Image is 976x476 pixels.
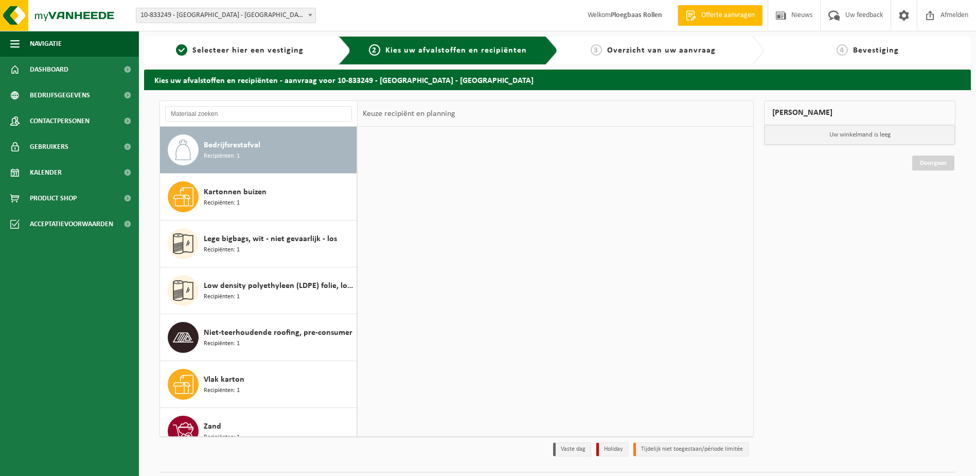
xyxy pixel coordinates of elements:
span: Lege bigbags, wit - niet gevaarlijk - los [204,233,337,245]
span: Zand [204,420,221,433]
button: Lege bigbags, wit - niet gevaarlijk - los Recipiënten: 1 [160,220,357,267]
input: Materiaal zoeken [165,106,352,122]
div: Keuze recipiënt en planning [358,101,460,127]
button: Zand Recipiënten: 1 [160,408,357,454]
span: Navigatie [30,31,62,57]
a: Doorgaan [912,156,954,171]
button: Bedrijfsrestafval Recipiënten: 1 [160,127,357,174]
button: Kartonnen buizen Recipiënten: 1 [160,174,357,220]
span: Acceptatievoorwaarden [30,211,113,237]
span: Recipiënten: 1 [204,198,240,208]
span: Niet-teerhoudende roofing, pre-consumer [204,327,352,339]
button: Low density polyethyleen (LDPE) folie, los, naturel Recipiënten: 1 [160,267,357,314]
span: Recipiënten: 1 [204,292,240,302]
span: Recipiënten: 1 [204,339,240,349]
strong: Ploegbaas Rollen [611,11,662,19]
span: Bevestiging [853,46,899,55]
span: 3 [591,44,602,56]
span: Product Shop [30,185,77,211]
span: 1 [176,44,187,56]
span: Selecteer hier een vestiging [192,46,304,55]
span: Vlak karton [204,373,244,386]
li: Vaste dag [553,443,591,456]
span: Kalender [30,160,62,185]
span: Bedrijfsrestafval [204,139,260,151]
span: Kies uw afvalstoffen en recipiënten [385,46,527,55]
span: 10-833249 - IKO NV MILIEUSTRAAT FABRIEK - ANTWERPEN [136,8,316,23]
a: 1Selecteer hier een vestiging [149,44,330,57]
span: Kartonnen buizen [204,186,267,198]
span: Dashboard [30,57,68,82]
span: Recipiënten: 1 [204,151,240,161]
span: 4 [837,44,848,56]
button: Vlak karton Recipiënten: 1 [160,361,357,408]
p: Uw winkelmand is leeg [765,125,955,145]
span: Recipiënten: 1 [204,245,240,255]
span: Bedrijfsgegevens [30,82,90,108]
h2: Kies uw afvalstoffen en recipiënten - aanvraag voor 10-833249 - [GEOGRAPHIC_DATA] - [GEOGRAPHIC_D... [144,70,971,90]
span: Low density polyethyleen (LDPE) folie, los, naturel [204,280,354,292]
span: Gebruikers [30,134,68,160]
button: Niet-teerhoudende roofing, pre-consumer Recipiënten: 1 [160,314,357,361]
span: Recipiënten: 1 [204,386,240,396]
a: Offerte aanvragen [678,5,762,26]
span: Recipiënten: 1 [204,433,240,443]
li: Holiday [596,443,628,456]
span: 10-833249 - IKO NV MILIEUSTRAAT FABRIEK - ANTWERPEN [136,8,315,23]
li: Tijdelijk niet toegestaan/période limitée [633,443,749,456]
span: Offerte aanvragen [699,10,757,21]
span: Contactpersonen [30,108,90,134]
span: 2 [369,44,380,56]
div: [PERSON_NAME] [764,100,955,125]
span: Overzicht van uw aanvraag [607,46,716,55]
